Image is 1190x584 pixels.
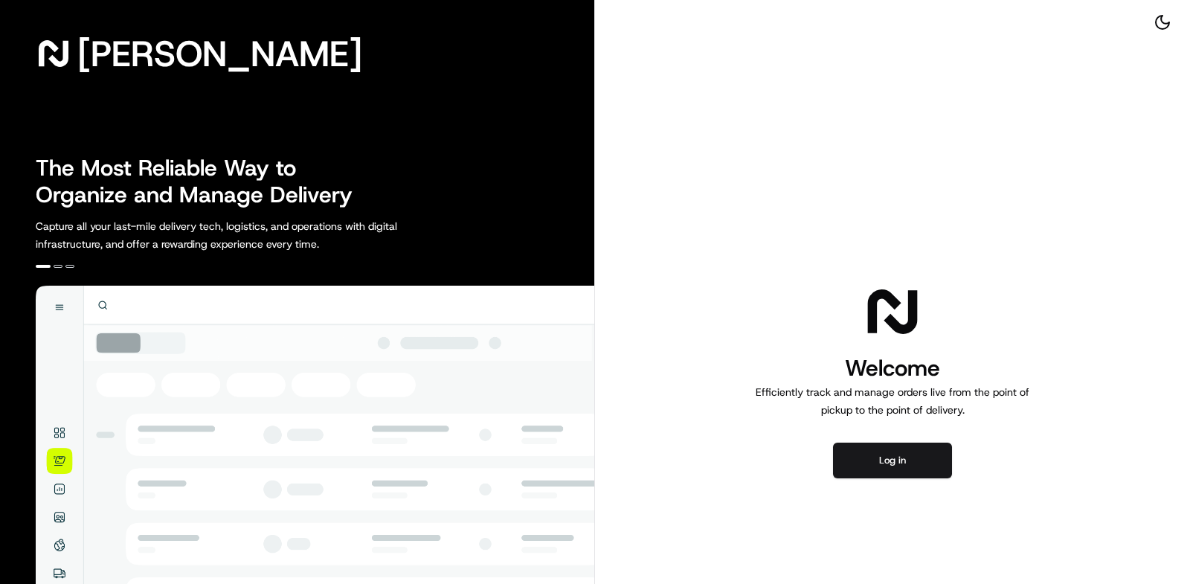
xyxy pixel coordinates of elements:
[750,383,1035,419] p: Efficiently track and manage orders live from the point of pickup to the point of delivery.
[833,443,952,478] button: Log in
[36,217,464,253] p: Capture all your last-mile delivery tech, logistics, and operations with digital infrastructure, ...
[750,353,1035,383] h1: Welcome
[77,39,362,68] span: [PERSON_NAME]
[36,155,369,208] h2: The Most Reliable Way to Organize and Manage Delivery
